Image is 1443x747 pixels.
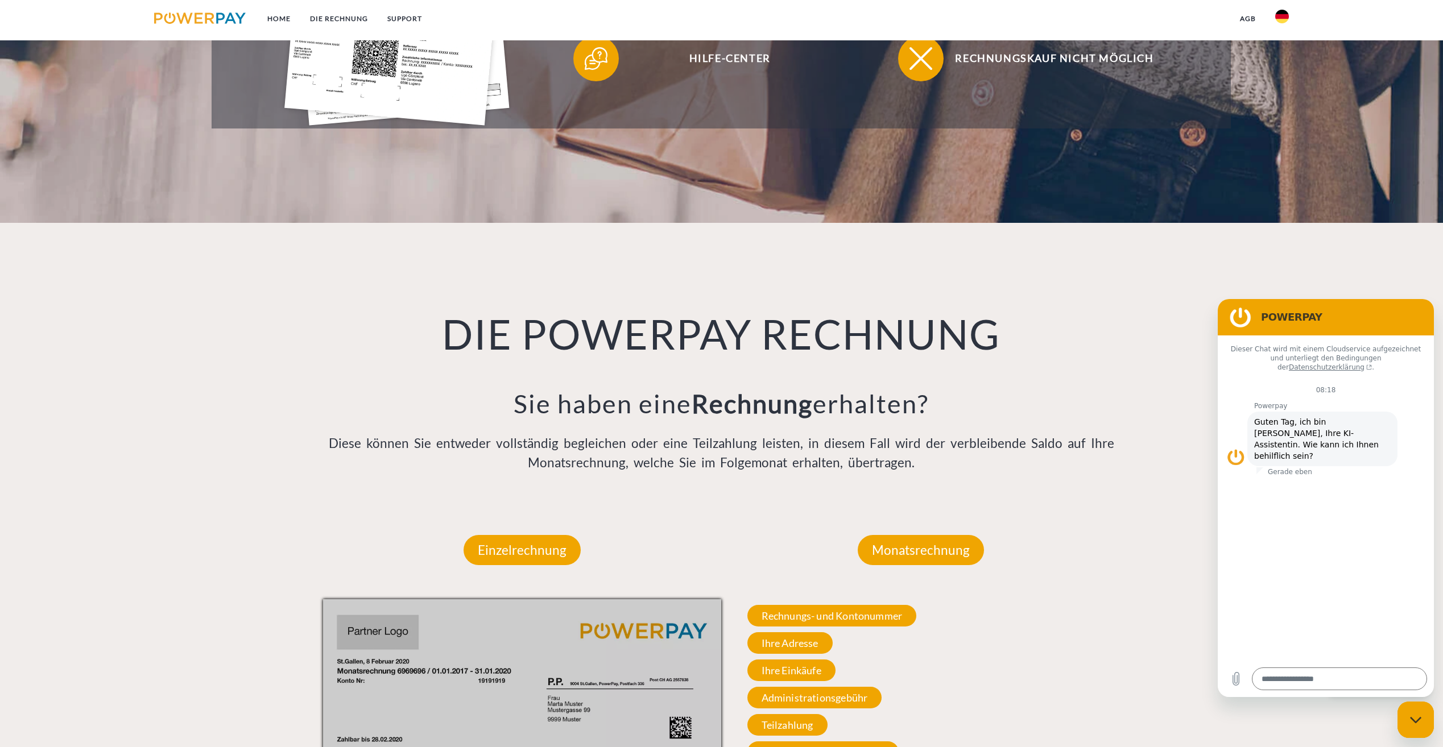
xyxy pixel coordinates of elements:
img: de [1275,10,1289,23]
span: Teilzahlung [747,714,828,736]
span: Administrationsgebühr [747,687,882,708]
span: Hilfe-Center [590,36,869,81]
a: DIE RECHNUNG [300,9,378,29]
b: Rechnung [692,388,813,419]
button: Rechnungskauf nicht möglich [898,36,1194,81]
button: Hilfe-Center [573,36,869,81]
a: SUPPORT [378,9,432,29]
span: Ihre Einkäufe [747,659,836,681]
img: logo-powerpay.svg [154,13,246,24]
img: qb_close.svg [907,44,935,73]
span: Rechnungskauf nicht möglich [915,36,1194,81]
a: agb [1230,9,1266,29]
iframe: Messaging-Fenster [1218,299,1434,697]
h3: Sie haben eine erhalten? [323,388,1121,420]
a: Home [258,9,300,29]
p: Monatsrechnung [858,535,984,566]
h1: DIE POWERPAY RECHNUNG [323,308,1121,359]
p: Einzelrechnung [464,535,581,566]
span: Rechnungs- und Kontonummer [747,605,917,626]
p: Diese können Sie entweder vollständig begleichen oder eine Teilzahlung leisten, in diesem Fall wi... [323,434,1121,472]
iframe: Schaltfläche zum Öffnen des Messaging-Fensters; Konversation läuft [1397,702,1434,738]
img: qb_help.svg [582,44,610,73]
span: Ihre Adresse [747,632,833,654]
